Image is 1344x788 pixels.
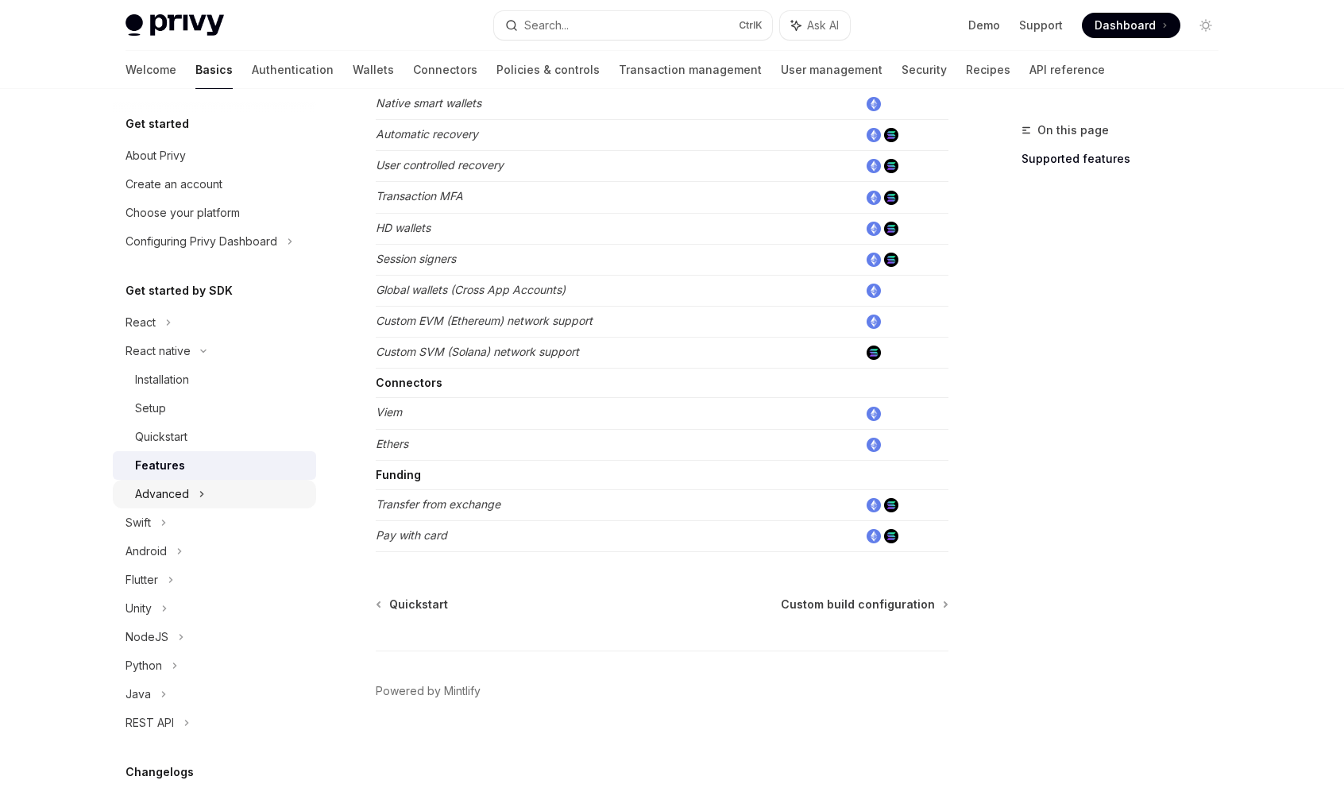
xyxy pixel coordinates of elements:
[867,498,881,512] img: ethereum.png
[884,253,898,267] img: solana.png
[135,427,187,446] div: Quickstart
[376,283,566,296] em: Global wallets (Cross App Accounts)
[494,11,772,40] button: Search...CtrlK
[867,529,881,543] img: ethereum.png
[126,599,152,618] div: Unity
[195,51,233,89] a: Basics
[781,597,947,612] a: Custom build configuration
[376,405,402,419] em: Viem
[135,370,189,389] div: Installation
[376,437,408,450] em: Ethers
[867,315,881,329] img: ethereum.png
[884,159,898,173] img: solana.png
[126,542,167,561] div: Android
[126,313,156,332] div: React
[968,17,1000,33] a: Demo
[1082,13,1180,38] a: Dashboard
[126,713,174,732] div: REST API
[884,191,898,205] img: solana.png
[376,345,579,358] em: Custom SVM (Solana) network support
[867,191,881,205] img: ethereum.png
[496,51,600,89] a: Policies & controls
[126,203,240,222] div: Choose your platform
[1095,17,1156,33] span: Dashboard
[126,14,224,37] img: light logo
[376,314,593,327] em: Custom EVM (Ethereum) network support
[867,159,881,173] img: ethereum.png
[376,376,442,389] strong: Connectors
[376,127,478,141] em: Automatic recovery
[135,456,185,475] div: Features
[780,11,850,40] button: Ask AI
[126,513,151,532] div: Swift
[126,146,186,165] div: About Privy
[867,97,881,111] img: ethereum.png
[113,365,316,394] a: Installation
[126,628,168,647] div: NodeJS
[884,128,898,142] img: solana.png
[126,114,189,133] h5: Get started
[126,281,233,300] h5: Get started by SDK
[376,683,481,699] a: Powered by Mintlify
[113,170,316,199] a: Create an account
[1193,13,1218,38] button: Toggle dark mode
[867,253,881,267] img: ethereum.png
[126,656,162,675] div: Python
[966,51,1010,89] a: Recipes
[377,597,448,612] a: Quickstart
[135,399,166,418] div: Setup
[126,342,191,361] div: React native
[867,438,881,452] img: ethereum.png
[739,19,763,32] span: Ctrl K
[867,222,881,236] img: ethereum.png
[413,51,477,89] a: Connectors
[1022,146,1231,172] a: Supported features
[113,394,316,423] a: Setup
[252,51,334,89] a: Authentication
[113,199,316,227] a: Choose your platform
[902,51,947,89] a: Security
[867,128,881,142] img: ethereum.png
[353,51,394,89] a: Wallets
[867,284,881,298] img: ethereum.png
[884,222,898,236] img: solana.png
[389,597,448,612] span: Quickstart
[1037,121,1109,140] span: On this page
[781,597,935,612] span: Custom build configuration
[126,175,222,194] div: Create an account
[867,407,881,421] img: ethereum.png
[376,468,421,481] strong: Funding
[524,16,569,35] div: Search...
[884,498,898,512] img: solana.png
[867,346,881,360] img: solana.png
[1019,17,1063,33] a: Support
[884,529,898,543] img: solana.png
[619,51,762,89] a: Transaction management
[126,51,176,89] a: Welcome
[376,528,447,542] em: Pay with card
[376,189,463,203] em: Transaction MFA
[376,252,456,265] em: Session signers
[126,763,194,782] h5: Changelogs
[781,51,882,89] a: User management
[126,232,277,251] div: Configuring Privy Dashboard
[376,497,500,511] em: Transfer from exchange
[376,158,504,172] em: User controlled recovery
[113,141,316,170] a: About Privy
[1029,51,1105,89] a: API reference
[126,685,151,704] div: Java
[126,570,158,589] div: Flutter
[807,17,839,33] span: Ask AI
[376,221,431,234] em: HD wallets
[113,423,316,451] a: Quickstart
[113,451,316,480] a: Features
[135,485,189,504] div: Advanced
[376,96,481,110] em: Native smart wallets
